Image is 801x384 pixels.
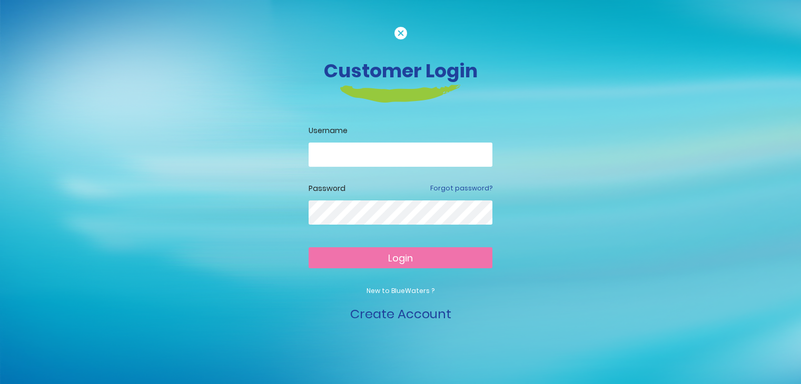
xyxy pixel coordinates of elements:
a: Create Account [350,305,451,322]
a: Forgot password? [430,184,492,193]
img: login-heading-border.png [340,85,461,103]
h3: Customer Login [108,59,693,82]
p: New to BlueWaters ? [309,286,492,296]
img: cancel [394,27,407,39]
label: Password [309,183,345,194]
span: Login [388,251,413,265]
label: Username [309,125,492,136]
button: Login [309,247,492,268]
